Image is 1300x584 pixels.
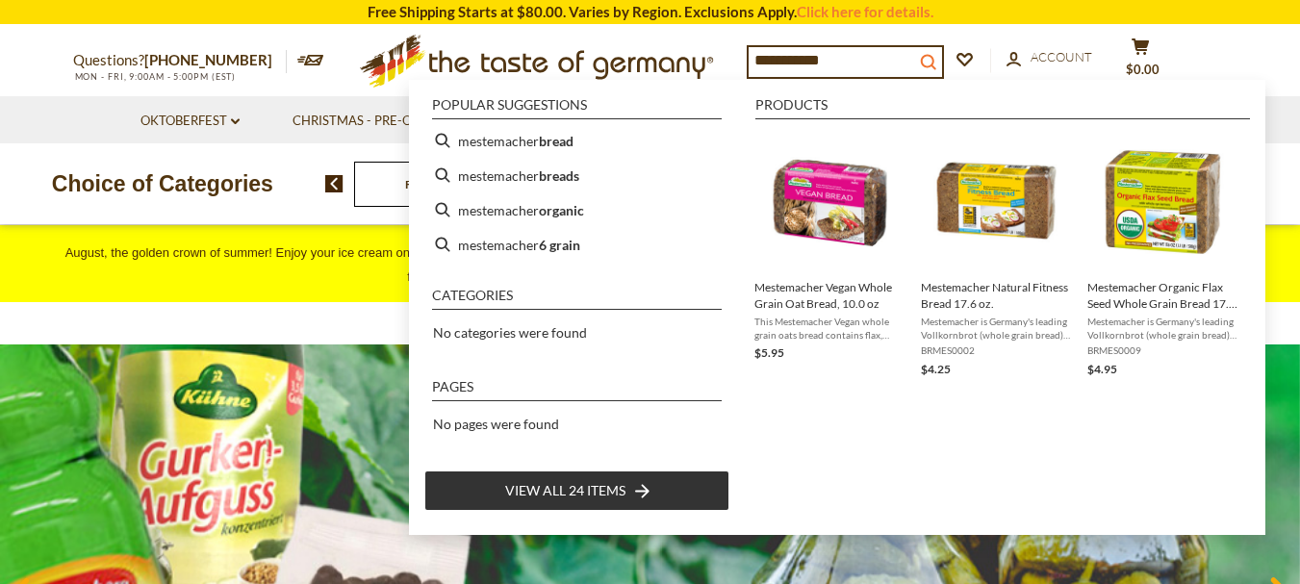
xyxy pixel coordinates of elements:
[433,416,559,432] span: No pages were found
[65,245,1236,284] span: August, the golden crown of summer! Enjoy your ice cream on a sun-drenched afternoon with unique ...
[921,131,1072,379] a: Mestemacher Fitness BreadMestemacher Natural Fitness Bread 17.6 oz.Mestemacher is Germany's leadi...
[424,123,729,158] li: mestemacher bread
[754,345,784,360] span: $5.95
[921,362,951,376] span: $4.25
[927,131,1066,270] img: Mestemacher Fitness Bread
[1087,279,1238,312] span: Mestemacher Organic Flax Seed Whole Grain Bread 17.6 oz.
[424,470,729,511] li: View all 24 items
[505,480,625,501] span: View all 24 items
[424,192,729,227] li: mestemacher organic
[913,123,1080,387] li: Mestemacher Natural Fitness Bread 17.6 oz.
[921,279,1072,312] span: Mestemacher Natural Fitness Bread 17.6 oz.
[754,315,905,342] span: This Mestemacher Vegan whole grain oats bread contains flax, sunflower and pumpkin seeds and is m...
[432,380,722,401] li: Pages
[1087,315,1238,342] span: Mestemacher is Germany's leading Vollkornbrot (whole grain bread) producer. Very unique method to...
[539,130,574,152] b: bread
[1126,62,1160,77] span: $0.00
[539,199,584,221] b: organic
[754,131,905,379] a: Mestemacher Vegan Oat BreadMestemacher Vegan Whole Grain Oat Bread, 10.0 ozThis Mestemacher Vegan...
[73,48,287,73] p: Questions?
[921,343,1072,357] span: BRMES0002
[409,80,1265,535] div: Instant Search Results
[1080,123,1246,387] li: Mestemacher Organic Flax Seed Whole Grain Bread 17.6 oz.
[73,71,237,82] span: MON - FRI, 9:00AM - 5:00PM (EST)
[539,234,580,256] b: 6 grain
[424,158,729,192] li: mestemacher breads
[433,324,587,341] span: No categories were found
[293,111,457,132] a: Christmas - PRE-ORDER
[144,51,272,68] a: [PHONE_NUMBER]
[747,123,913,387] li: Mestemacher Vegan Whole Grain Oat Bread, 10.0 oz
[755,98,1250,119] li: Products
[754,279,905,312] span: Mestemacher Vegan Whole Grain Oat Bread, 10.0 oz
[760,131,900,270] img: Mestemacher Vegan Oat Bread
[539,165,579,187] b: breads
[424,227,729,262] li: mestemacher 6 grain
[405,177,497,191] a: Food By Category
[1031,49,1092,64] span: Account
[432,98,722,119] li: Popular suggestions
[797,3,933,20] a: Click here for details.
[1087,131,1238,379] a: Mestemacher Organic Flax Seed Whole Grain Bread 17.6 oz.Mestemacher is Germany's leading Vollkorn...
[1112,38,1170,86] button: $0.00
[921,315,1072,342] span: Mestemacher is Germany's leading Vollkornbrot (whole grain bread) producer. Very unique method to...
[432,289,722,310] li: Categories
[1087,343,1238,357] span: BRMES0009
[1007,47,1092,68] a: Account
[140,111,240,132] a: Oktoberfest
[1087,362,1117,376] span: $4.95
[325,175,344,192] img: previous arrow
